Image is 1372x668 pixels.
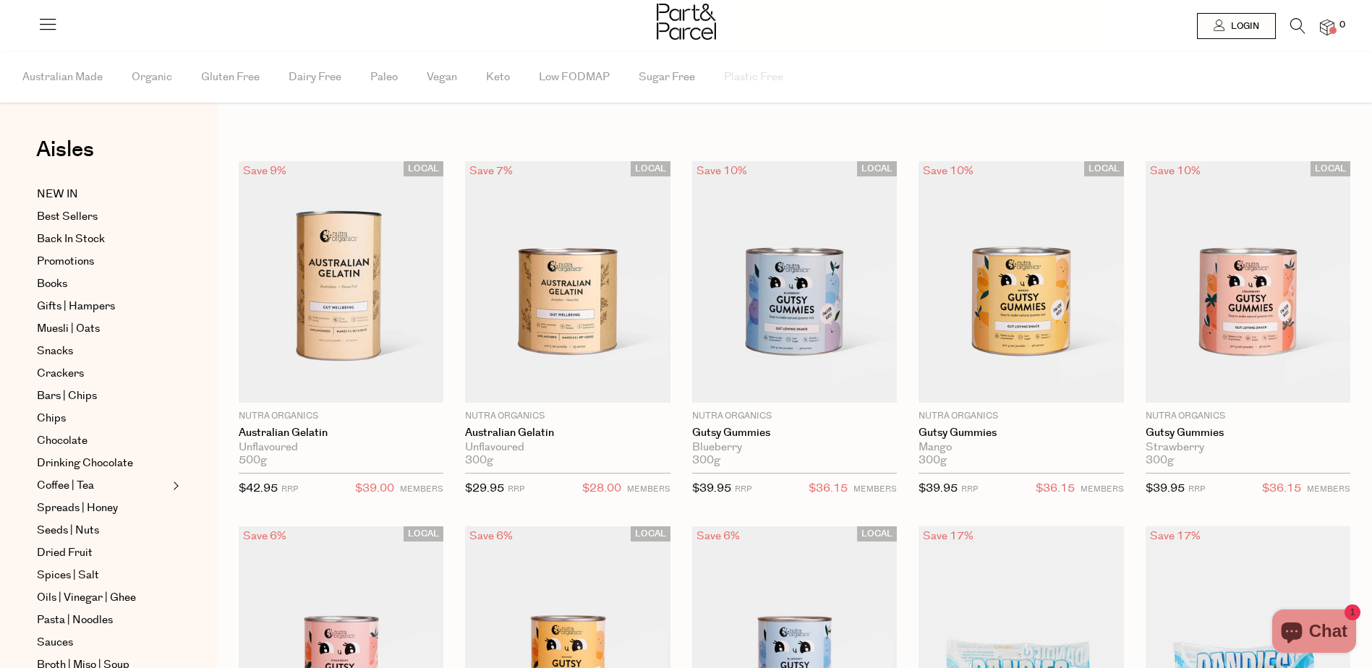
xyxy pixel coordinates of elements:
span: LOCAL [857,526,897,541]
span: LOCAL [404,161,443,176]
a: Oils | Vinegar | Ghee [37,589,169,607]
span: Vegan [427,52,457,103]
small: RRP [735,484,751,494]
p: Nutra Organics [465,410,670,423]
span: Sugar Free [639,52,695,103]
small: RRP [508,484,524,494]
img: Australian Gelatin [465,161,670,403]
span: Muesli | Oats [37,320,100,338]
a: Back In Stock [37,231,169,248]
span: 500g [239,454,267,467]
span: $39.95 [1146,481,1185,496]
a: Seeds | Nuts [37,522,169,539]
span: Gluten Free [201,52,260,103]
span: LOCAL [631,161,670,176]
span: Login [1227,20,1259,33]
span: LOCAL [1311,161,1350,176]
a: Books [37,275,169,293]
a: NEW IN [37,186,169,203]
span: $39.95 [692,481,731,496]
img: Gutsy Gummies [919,161,1123,403]
small: RRP [961,484,978,494]
span: LOCAL [857,161,897,176]
span: $36.15 [1262,479,1301,498]
img: Gutsy Gummies [692,161,897,403]
small: RRP [281,484,298,494]
span: $29.95 [465,481,504,496]
a: Muesli | Oats [37,320,169,338]
span: $36.15 [809,479,848,498]
p: Nutra Organics [1146,410,1350,423]
a: Dried Fruit [37,544,169,562]
a: Coffee | Tea [37,477,169,494]
div: Save 10% [1146,161,1205,181]
span: LOCAL [1084,161,1124,176]
img: Australian Gelatin [239,161,443,403]
small: RRP [1188,484,1205,494]
a: Australian Gelatin [465,427,670,440]
p: Nutra Organics [239,410,443,423]
span: Crackers [37,365,84,382]
a: Australian Gelatin [239,427,443,440]
span: $28.00 [582,479,621,498]
span: Gifts | Hampers [37,298,115,315]
a: Sauces [37,634,169,651]
span: 300g [919,454,947,467]
small: MEMBERS [1081,484,1124,494]
span: $36.15 [1036,479,1075,498]
div: Blueberry [692,441,897,454]
button: Expand/Collapse Coffee | Tea [169,477,179,494]
a: Gutsy Gummies [1146,427,1350,440]
span: $39.00 [355,479,394,498]
p: Nutra Organics [692,410,897,423]
a: Pasta | Noodles [37,612,169,629]
span: Pasta | Noodles [37,612,113,629]
div: Save 9% [239,161,291,181]
a: Gutsy Gummies [692,427,897,440]
span: Books [37,275,67,293]
img: Part&Parcel [657,4,716,40]
span: Organic [132,52,172,103]
a: Crackers [37,365,169,382]
img: Gutsy Gummies [1146,161,1350,403]
span: 300g [1146,454,1174,467]
a: Snacks [37,343,169,360]
span: Seeds | Nuts [37,522,99,539]
span: 300g [465,454,493,467]
a: Best Sellers [37,208,169,226]
div: Save 17% [919,526,978,546]
span: Chips [37,410,66,427]
div: Unflavoured [465,441,670,454]
div: Save 7% [465,161,517,181]
span: Bars | Chips [37,387,97,405]
span: LOCAL [631,526,670,541]
a: 0 [1320,20,1334,35]
div: Save 10% [692,161,751,181]
small: MEMBERS [853,484,897,494]
span: Coffee | Tea [37,477,94,494]
a: Chocolate [37,432,169,450]
span: Oils | Vinegar | Ghee [37,589,136,607]
span: Plastic Free [724,52,783,103]
span: Best Sellers [37,208,98,226]
inbox-online-store-chat: Shopify online store chat [1268,609,1360,656]
span: 300g [692,454,720,467]
span: Spices | Salt [37,567,99,584]
a: Gutsy Gummies [919,427,1123,440]
span: Chocolate [37,432,88,450]
a: Login [1197,13,1276,39]
div: Save 17% [1146,526,1205,546]
a: Gifts | Hampers [37,298,169,315]
span: Paleo [370,52,398,103]
a: Chips [37,410,169,427]
span: $42.95 [239,481,278,496]
a: Bars | Chips [37,387,169,405]
span: Spreads | Honey [37,500,118,517]
div: Save 10% [919,161,978,181]
span: Australian Made [22,52,103,103]
a: Promotions [37,253,169,270]
span: Sauces [37,634,73,651]
a: Drinking Chocolate [37,455,169,472]
small: MEMBERS [400,484,443,494]
span: Aisles [36,134,94,166]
